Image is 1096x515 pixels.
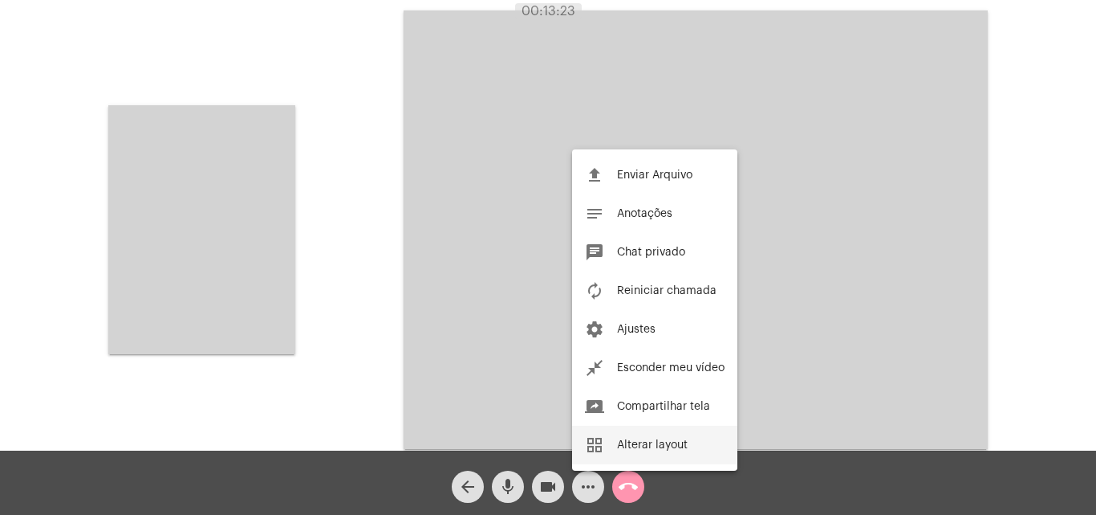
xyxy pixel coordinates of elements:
mat-icon: settings [585,320,604,339]
mat-icon: screen_share [585,397,604,416]
mat-icon: grid_view [585,435,604,455]
span: Esconder meu vídeo [617,362,725,374]
span: Ajustes [617,324,656,335]
mat-icon: file_upload [585,166,604,185]
span: Anotações [617,208,672,219]
mat-icon: autorenew [585,281,604,300]
span: Alterar layout [617,439,688,451]
span: Enviar Arquivo [617,170,692,181]
span: Compartilhar tela [617,401,710,412]
mat-icon: notes [585,204,604,223]
mat-icon: close_fullscreen [585,358,604,378]
mat-icon: chat [585,243,604,262]
span: Chat privado [617,247,685,258]
span: Reiniciar chamada [617,285,716,296]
